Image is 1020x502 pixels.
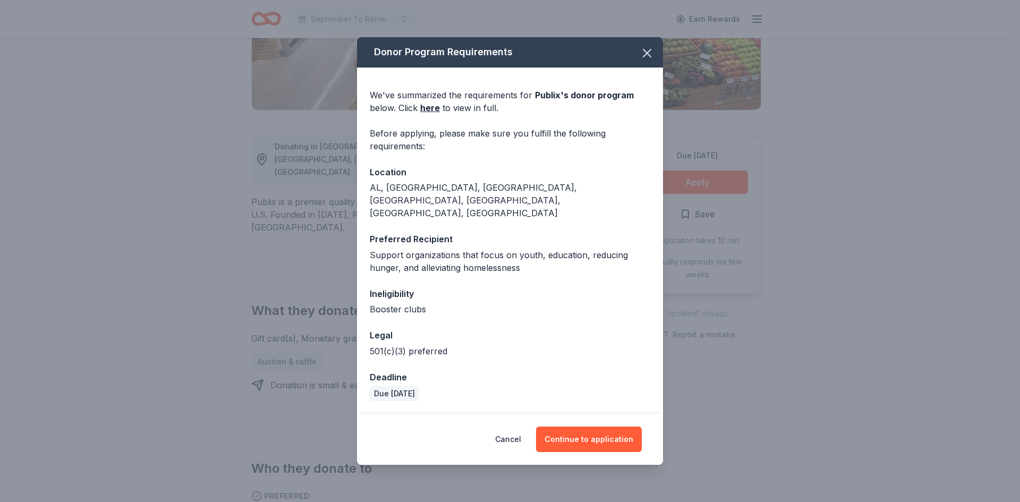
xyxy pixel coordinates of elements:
[535,90,634,100] span: Publix 's donor program
[357,37,663,67] div: Donor Program Requirements
[370,303,650,316] div: Booster clubs
[370,386,419,401] div: Due [DATE]
[370,345,650,358] div: 501(c)(3) preferred
[536,427,642,452] button: Continue to application
[370,370,650,384] div: Deadline
[370,181,650,219] div: AL, [GEOGRAPHIC_DATA], [GEOGRAPHIC_DATA], [GEOGRAPHIC_DATA], [GEOGRAPHIC_DATA], [GEOGRAPHIC_DATA]...
[370,89,650,114] div: We've summarized the requirements for below. Click to view in full.
[370,328,650,342] div: Legal
[370,287,650,301] div: Ineligibility
[370,127,650,152] div: Before applying, please make sure you fulfill the following requirements:
[420,101,440,114] a: here
[370,249,650,274] div: Support organizations that focus on youth, education, reducing hunger, and alleviating homelessness
[370,165,650,179] div: Location
[370,232,650,246] div: Preferred Recipient
[495,427,521,452] button: Cancel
